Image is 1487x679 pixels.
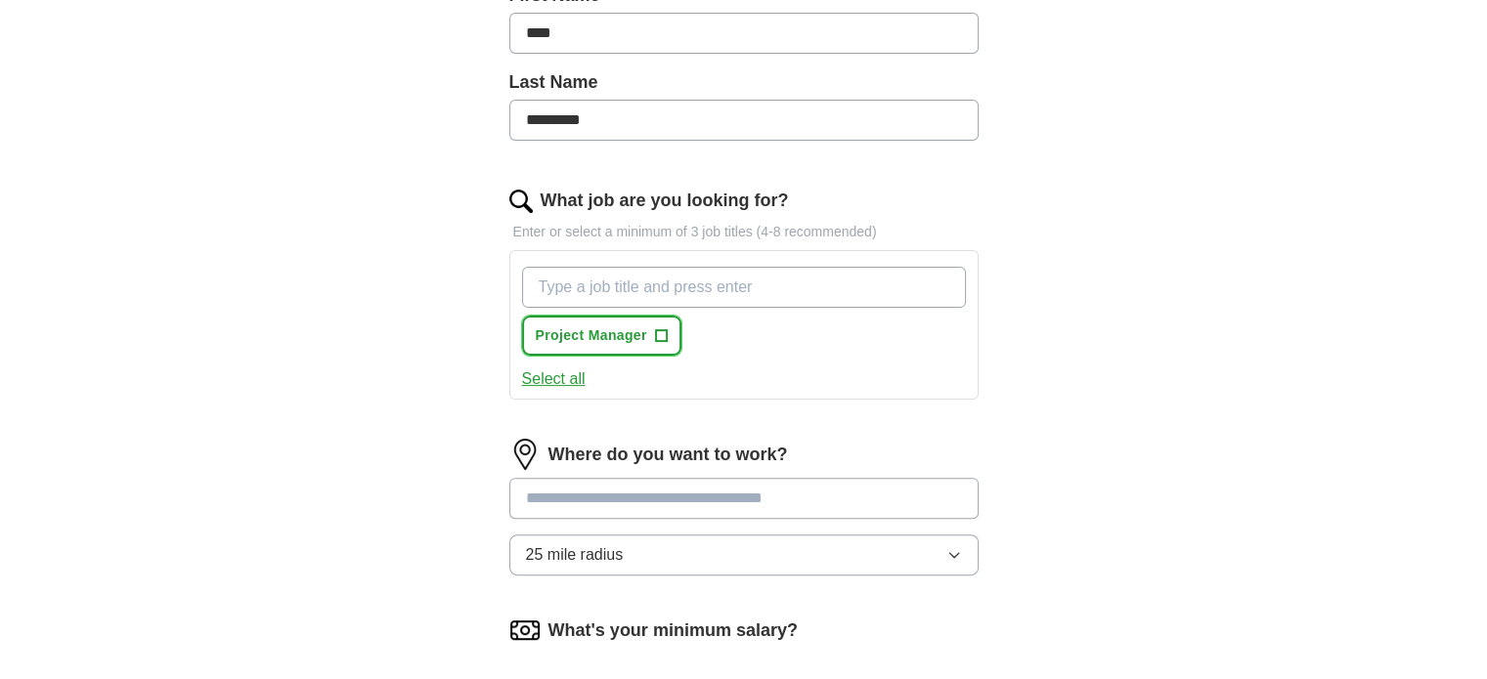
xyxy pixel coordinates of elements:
[509,190,533,213] img: search.png
[541,188,789,214] label: What job are you looking for?
[509,69,979,96] label: Last Name
[509,222,979,242] p: Enter or select a minimum of 3 job titles (4-8 recommended)
[522,367,586,391] button: Select all
[536,325,647,346] span: Project Manager
[526,543,624,567] span: 25 mile radius
[548,442,788,468] label: Where do you want to work?
[509,439,541,470] img: location.png
[509,615,541,646] img: salary.png
[522,316,681,356] button: Project Manager
[548,617,798,644] label: What's your minimum salary?
[522,267,966,308] input: Type a job title and press enter
[509,534,979,575] button: 25 mile radius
